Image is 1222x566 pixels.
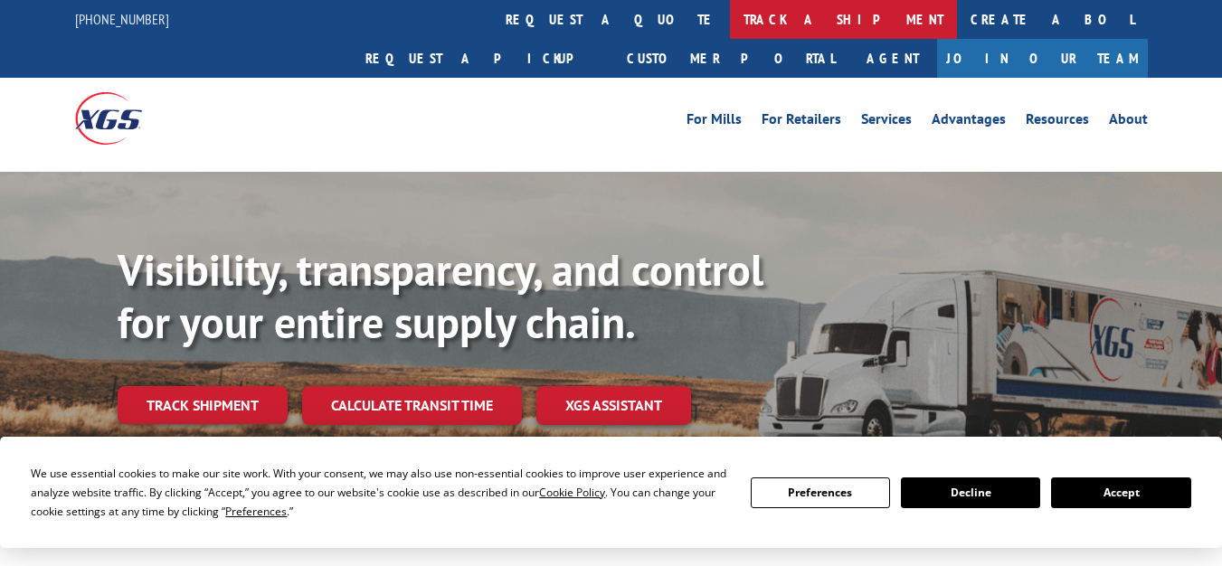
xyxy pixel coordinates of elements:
[118,386,288,424] a: Track shipment
[901,477,1040,508] button: Decline
[751,477,890,508] button: Preferences
[932,112,1006,132] a: Advantages
[539,485,605,500] span: Cookie Policy
[861,112,912,132] a: Services
[302,386,522,425] a: Calculate transit time
[1109,112,1148,132] a: About
[937,39,1148,78] a: Join Our Team
[613,39,848,78] a: Customer Portal
[1051,477,1190,508] button: Accept
[687,112,742,132] a: For Mills
[31,464,728,521] div: We use essential cookies to make our site work. With your consent, we may also use non-essential ...
[225,504,287,519] span: Preferences
[848,39,937,78] a: Agent
[762,112,841,132] a: For Retailers
[118,241,763,350] b: Visibility, transparency, and control for your entire supply chain.
[536,386,691,425] a: XGS ASSISTANT
[75,10,169,28] a: [PHONE_NUMBER]
[1026,112,1089,132] a: Resources
[352,39,613,78] a: Request a pickup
